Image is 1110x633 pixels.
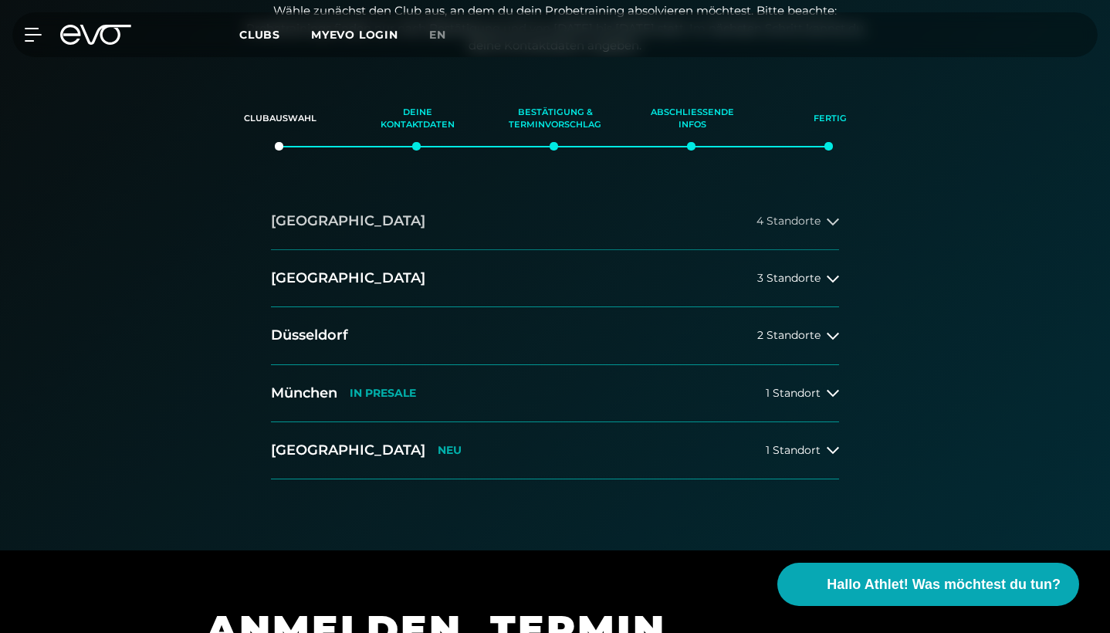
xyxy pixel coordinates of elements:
[777,563,1079,606] button: Hallo Athlet! Was möchtest du tun?
[506,98,604,140] div: Bestätigung & Terminvorschlag
[350,387,416,400] p: IN PRESALE
[766,445,821,456] span: 1 Standort
[239,27,311,42] a: Clubs
[756,215,821,227] span: 4 Standorte
[271,326,348,345] h2: Düsseldorf
[429,26,465,44] a: en
[271,307,839,364] button: Düsseldorf2 Standorte
[438,444,462,457] p: NEU
[231,98,330,140] div: Clubauswahl
[311,28,398,42] a: MYEVO LOGIN
[429,28,446,42] span: en
[368,98,467,140] div: Deine Kontaktdaten
[271,269,425,288] h2: [GEOGRAPHIC_DATA]
[757,272,821,284] span: 3 Standorte
[271,441,425,460] h2: [GEOGRAPHIC_DATA]
[239,28,280,42] span: Clubs
[827,574,1061,595] span: Hallo Athlet! Was möchtest du tun?
[271,193,839,250] button: [GEOGRAPHIC_DATA]4 Standorte
[271,250,839,307] button: [GEOGRAPHIC_DATA]3 Standorte
[643,98,742,140] div: Abschließende Infos
[757,330,821,341] span: 2 Standorte
[271,212,425,231] h2: [GEOGRAPHIC_DATA]
[271,365,839,422] button: MünchenIN PRESALE1 Standort
[271,384,337,403] h2: München
[766,388,821,399] span: 1 Standort
[780,98,879,140] div: Fertig
[271,422,839,479] button: [GEOGRAPHIC_DATA]NEU1 Standort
